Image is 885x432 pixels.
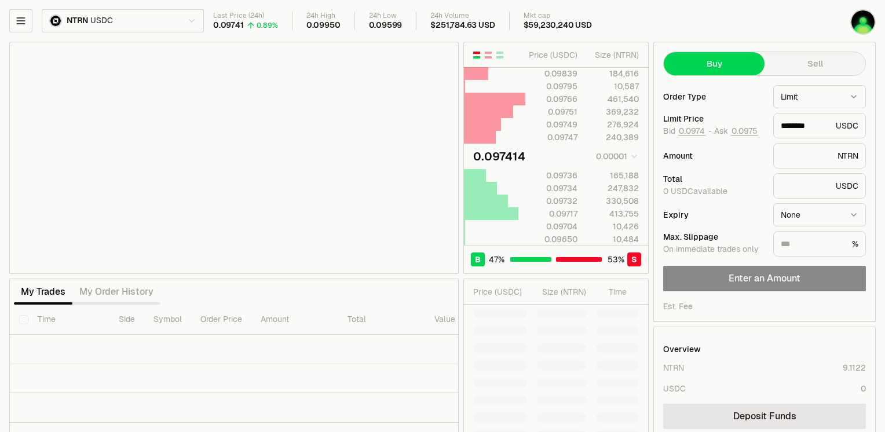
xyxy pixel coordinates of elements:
button: Select all [19,315,28,324]
div: USDC [663,383,686,394]
div: 240,389 [587,131,639,143]
div: 0.09749 [526,119,577,130]
div: Order Type [663,93,764,101]
div: Total [663,175,764,183]
div: 24h High [306,12,341,20]
button: Show Sell Orders Only [484,50,493,60]
div: 0.09704 [526,221,577,232]
div: Est. Fee [663,301,693,312]
div: % [773,231,866,257]
div: 0.09747 [526,131,577,143]
th: Order Price [191,305,251,335]
div: Size ( NTRN ) [537,286,586,298]
div: 9.1122 [843,362,866,374]
div: 0.09732 [526,195,577,207]
div: USDC [773,113,866,138]
div: 165,188 [587,170,639,181]
div: 184,616 [587,68,639,79]
div: 247,832 [587,182,639,194]
div: 0.09736 [526,170,577,181]
button: 0.0974 [678,126,706,136]
div: 330,508 [587,195,639,207]
span: Bid - [663,126,712,137]
th: Time [28,305,109,335]
div: 0.09839 [526,68,577,79]
span: Ask [714,126,759,137]
th: Amount [251,305,338,335]
div: 276,924 [587,119,639,130]
img: NTRN Logo [50,16,61,26]
button: Buy [664,52,765,75]
span: USDC [90,16,112,26]
div: 0.09741 [213,20,244,31]
div: 0.09950 [306,20,341,31]
span: 47 % [489,254,504,265]
div: Max. Slippage [663,233,764,241]
div: 461,540 [587,93,639,105]
div: 10,587 [587,80,639,92]
div: USDC [773,173,866,199]
button: My Trades [14,280,72,303]
div: NTRN [663,362,684,374]
span: NTRN [67,16,88,26]
button: 0.00001 [593,149,639,163]
iframe: Financial Chart [10,42,458,273]
a: Deposit Funds [663,404,866,429]
div: Price ( USDC ) [526,49,577,61]
div: $251,784.63 USD [430,20,495,31]
div: 0.09766 [526,93,577,105]
div: 0.09717 [526,208,577,219]
div: 369,232 [587,106,639,118]
div: NTRN [773,143,866,169]
div: 10,426 [587,221,639,232]
div: 0.09795 [526,80,577,92]
div: Overview [663,343,701,355]
div: Size ( NTRN ) [587,49,639,61]
div: Last Price (24h) [213,12,278,20]
span: 0 USDC available [663,186,727,196]
div: On immediate trades only [663,244,764,255]
div: $59,230,240 USD [524,20,592,31]
th: Value [425,305,465,335]
span: S [631,254,637,265]
span: B [475,254,481,265]
div: 0.09751 [526,106,577,118]
div: 0.097414 [473,148,525,164]
th: Side [109,305,144,335]
div: 0.89% [257,21,278,30]
img: natcho [851,10,875,34]
div: Price ( USDC ) [473,286,527,298]
div: Mkt cap [524,12,592,20]
button: Show Buy and Sell Orders [472,50,481,60]
button: None [773,203,866,226]
button: Show Buy Orders Only [495,50,504,60]
div: Time [596,286,627,298]
div: Amount [663,152,764,160]
div: 0.09599 [369,20,403,31]
div: Expiry [663,211,764,219]
div: 10,484 [587,233,639,245]
div: 0 [861,383,866,394]
div: 0.09734 [526,182,577,194]
button: 0.0975 [730,126,759,136]
div: 413,755 [587,208,639,219]
button: My Order History [72,280,160,303]
button: Limit [773,85,866,108]
div: 24h Low [369,12,403,20]
th: Symbol [144,305,191,335]
div: 0.09650 [526,233,577,245]
span: 53 % [608,254,624,265]
th: Total [338,305,425,335]
div: Limit Price [663,115,764,123]
button: Sell [765,52,865,75]
div: 24h Volume [430,12,495,20]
